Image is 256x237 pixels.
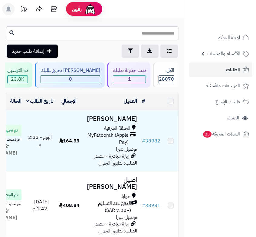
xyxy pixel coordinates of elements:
[16,3,31,17] a: تحديثات المنصة
[84,200,131,214] span: الدفع عند التسليم (+7.00 SAR)
[41,67,100,74] div: [PERSON_NAME] تجهيز طلبك
[59,137,80,145] span: 164.53
[7,45,58,58] a: إضافة طلب جديد
[104,125,130,132] span: الحلقة الشرقية
[94,152,137,167] span: زيارة مباشرة - مصدر الطلب: تطبيق الجوال
[142,137,160,145] a: #38982
[61,98,77,105] a: الإجمالي
[142,137,145,145] span: #
[0,62,34,88] a: تم التوصيل 23.8K
[84,176,137,190] h3: اصيل [PERSON_NAME]
[159,67,174,74] div: الكل
[202,130,240,138] span: السلات المتروكة
[215,98,240,106] span: طلبات الإرجاع
[113,76,146,83] span: 1
[189,111,252,125] a: العملاء
[8,76,28,83] div: 23827
[142,202,145,209] span: #
[7,67,28,74] div: تم التوصيل
[84,3,96,15] img: ai-face.png
[10,98,21,105] a: الحالة
[34,62,106,88] a: [PERSON_NAME] تجهيز طلبك 0
[207,49,240,58] span: الأقسام والمنتجات
[142,98,145,105] a: #
[159,76,174,83] span: 28070
[106,62,152,88] a: تمت جدولة طلبك 1
[41,76,100,83] span: 0
[8,76,28,83] span: 23.8K
[12,48,44,55] span: إضافة طلب جديد
[206,82,240,90] span: المراجعات والأسئلة
[152,62,180,88] a: الكل28070
[122,193,130,200] span: حوايا
[84,132,129,146] span: MyFatoorah (Apple Pay)
[218,33,240,42] span: لوحة التحكم
[189,95,252,109] a: طلبات الإرجاع
[59,202,80,209] span: 408.84
[189,127,252,141] a: السلات المتروكة25
[72,5,82,13] span: رفيق
[203,131,212,138] span: 25
[26,98,54,105] a: تاريخ الطلب
[189,78,252,93] a: المراجعات والأسئلة
[116,214,137,221] span: توصيل شبرا
[28,134,52,148] span: اليوم - 2:33 م
[31,198,49,212] span: [DATE] - 1:42 م
[84,115,137,122] h3: [PERSON_NAME]
[124,98,137,105] a: العميل
[189,62,252,77] a: الطلبات
[94,220,137,235] span: زيارة مباشرة - مصدر الطلب: تطبيق الجوال
[142,202,160,209] a: #38981
[227,114,239,122] span: العملاء
[113,67,146,74] div: تمت جدولة طلبك
[226,65,240,74] span: الطلبات
[189,30,252,45] a: لوحة التحكم
[116,145,137,153] span: توصيل شبرا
